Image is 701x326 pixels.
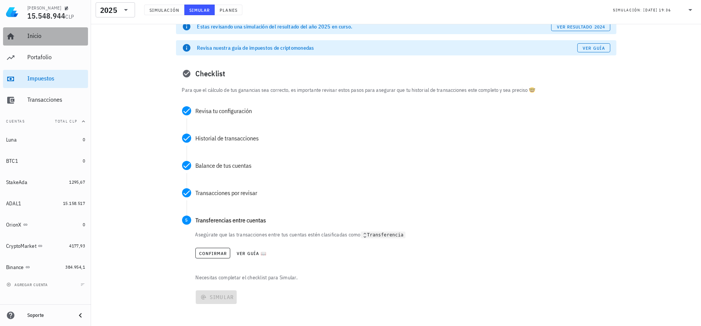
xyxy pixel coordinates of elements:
[233,248,270,258] button: Ver guía 📖
[27,11,66,21] span: 15.548.944
[27,5,61,11] div: [PERSON_NAME]
[3,131,88,149] a: Luna 0
[361,232,406,239] code: Transferencia
[83,137,85,142] span: 0
[83,222,85,227] span: 0
[3,216,88,234] a: OrionX 0
[27,96,85,103] div: Transacciones
[196,135,610,141] div: Historial de transacciones
[27,312,70,318] div: Soporte
[66,13,74,20] span: CLP
[236,250,267,256] span: Ver guía 📖
[63,200,85,206] span: 15.158.517
[577,43,610,52] a: Ver guía
[27,75,85,82] div: Impuestos
[613,5,643,15] div: Simulación:
[3,237,88,255] a: CryptoMarket 4177,93
[3,27,88,46] a: Inicio
[6,264,24,271] div: Binance
[199,250,227,256] span: Confirmar
[144,5,184,15] button: Simulación
[197,23,552,30] div: Estas revisando una simulación del resultado del año 2025 en curso.
[3,258,88,276] a: Binance 384.954,1
[55,119,77,124] span: Total CLP
[6,179,27,186] div: StakeAda
[189,7,210,13] span: Simular
[194,274,616,281] p: Necesitas completar el checklist para Simular.
[184,5,215,15] button: Simular
[3,173,88,191] a: StakeAda 1295,67
[195,248,231,258] button: Confirmar
[6,6,18,18] img: LedgiFi
[643,6,671,14] div: [DATE] 19:36
[196,162,610,169] div: Balance de tus cuentas
[8,282,48,287] span: agregar cuenta
[65,264,85,270] span: 384.954,1
[182,216,191,225] span: 5
[608,3,699,17] div: Simulación:[DATE] 19:36
[215,5,242,15] button: Planes
[196,108,610,114] div: Revisa tu configuración
[6,243,36,249] div: CryptoMarket
[83,158,85,164] span: 0
[556,24,605,30] span: ver resultado 2024
[27,54,85,61] div: Portafolio
[196,190,610,196] div: Transacciones por revisar
[3,91,88,109] a: Transacciones
[27,32,85,39] div: Inicio
[100,6,117,14] div: 2025
[3,194,88,213] a: ADAL1 15.158.517
[219,7,237,13] span: Planes
[182,86,610,94] p: Para que el cálculo de tus ganancias sea correcto, es importante revisar estos pasos para asegura...
[6,158,18,164] div: BTC1
[176,61,616,86] div: Checklist
[6,137,17,143] div: Luna
[6,222,22,228] div: OrionX
[3,70,88,88] a: Impuestos
[69,243,85,249] span: 4177,93
[3,152,88,170] a: BTC1 0
[3,112,88,131] button: CuentasTotal CLP
[582,45,605,51] span: Ver guía
[69,179,85,185] span: 1295,67
[96,2,135,17] div: 2025
[3,49,88,67] a: Portafolio
[6,200,21,207] div: ADAL1
[149,7,179,13] span: Simulación
[195,231,610,239] p: Asegúrate que las transacciones entre tus cuentas estén clasificadas como
[197,44,577,52] div: Revisa nuestra guía de impuestos de criptomonedas
[551,22,610,31] button: ver resultado 2024
[5,281,51,288] button: agregar cuenta
[196,217,610,223] div: Transferencias entre cuentas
